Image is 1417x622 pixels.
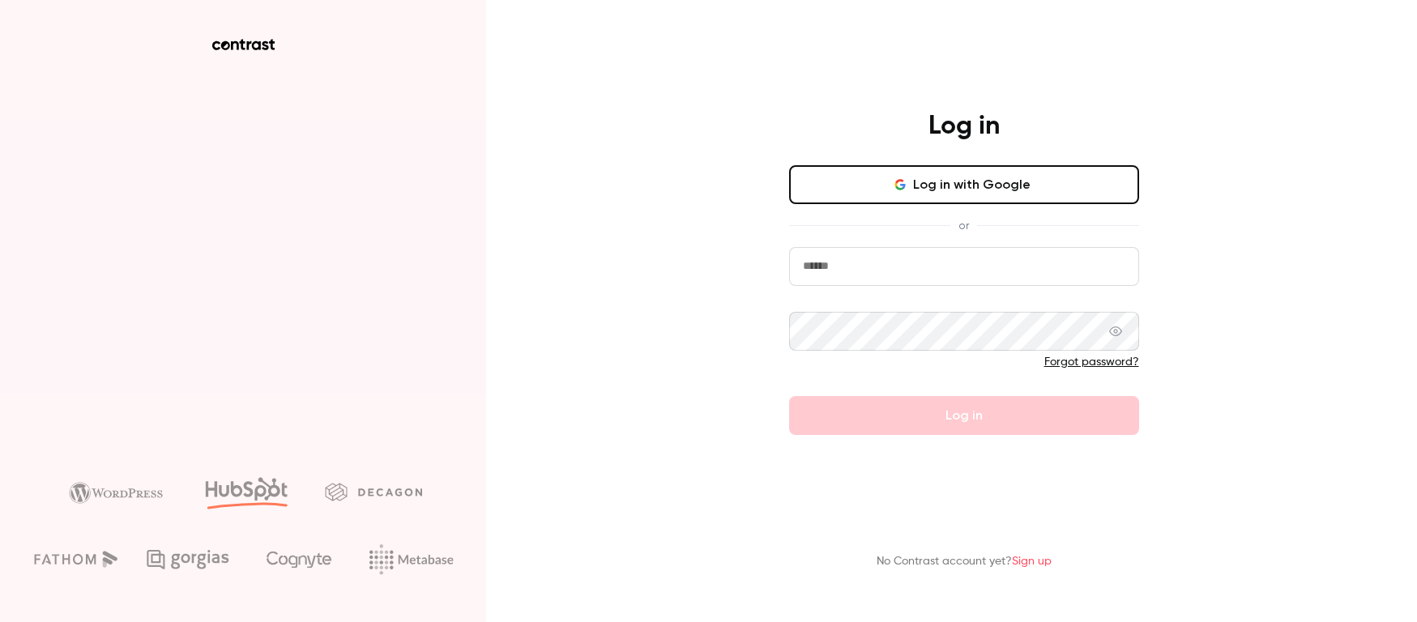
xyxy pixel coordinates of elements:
a: Forgot password? [1044,356,1139,368]
h4: Log in [928,110,1000,143]
img: decagon [325,483,422,501]
span: or [950,217,977,234]
button: Log in with Google [789,165,1139,204]
a: Sign up [1012,556,1052,567]
p: No Contrast account yet? [877,553,1052,570]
